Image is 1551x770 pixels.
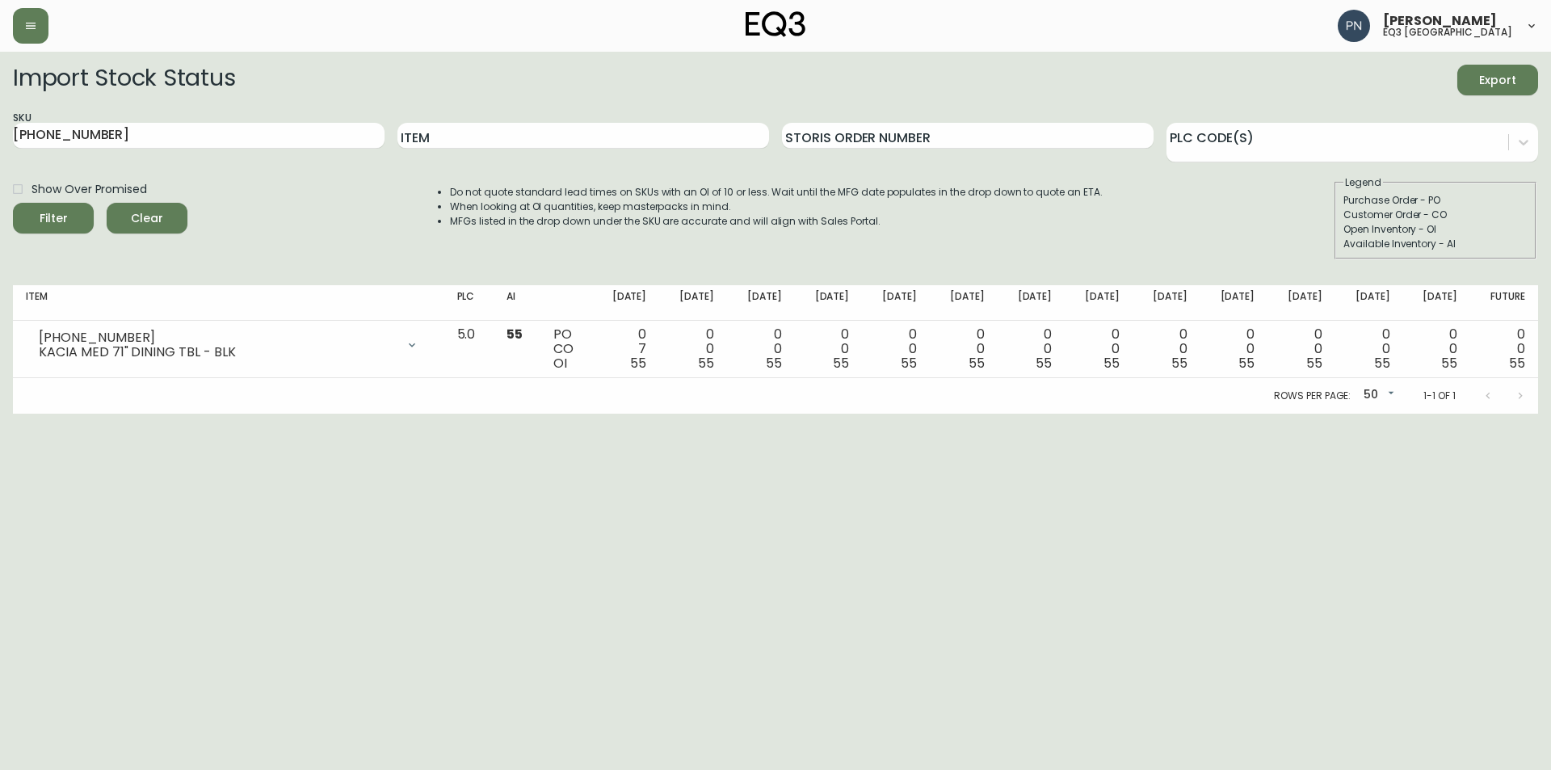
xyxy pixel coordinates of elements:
[1457,65,1538,95] button: Export
[1343,222,1528,237] div: Open Inventory - OI
[506,325,523,343] span: 55
[998,285,1066,321] th: [DATE]
[1509,354,1525,372] span: 55
[1470,285,1538,321] th: Future
[1343,237,1528,251] div: Available Inventory - AI
[553,327,579,371] div: PO CO
[13,65,235,95] h2: Import Stock Status
[32,181,147,198] span: Show Over Promised
[605,327,647,371] div: 0 7
[1403,285,1471,321] th: [DATE]
[1171,354,1187,372] span: 55
[1374,354,1390,372] span: 55
[1335,285,1403,321] th: [DATE]
[1078,327,1120,371] div: 0 0
[1145,327,1187,371] div: 0 0
[875,327,917,371] div: 0 0
[901,354,917,372] span: 55
[1065,285,1133,321] th: [DATE]
[494,285,540,321] th: AI
[698,354,714,372] span: 55
[1416,327,1458,371] div: 0 0
[450,214,1103,229] li: MFGs listed in the drop down under the SKU are accurate and will align with Sales Portal.
[1441,354,1457,372] span: 55
[1274,389,1351,403] p: Rows per page:
[450,185,1103,200] li: Do not quote standard lead times on SKUs with an OI of 10 or less. Wait until the MFG date popula...
[727,285,795,321] th: [DATE]
[107,203,187,234] button: Clear
[969,354,985,372] span: 55
[930,285,998,321] th: [DATE]
[120,208,174,229] span: Clear
[672,327,714,371] div: 0 0
[1357,382,1398,409] div: 50
[444,285,494,321] th: PLC
[1200,285,1268,321] th: [DATE]
[1343,175,1383,190] legend: Legend
[740,327,782,371] div: 0 0
[659,285,727,321] th: [DATE]
[943,327,985,371] div: 0 0
[39,330,396,345] div: [PHONE_NUMBER]
[1470,70,1525,90] span: Export
[1011,327,1053,371] div: 0 0
[1238,354,1255,372] span: 55
[13,285,444,321] th: Item
[40,208,68,229] div: Filter
[553,354,567,372] span: OI
[592,285,660,321] th: [DATE]
[833,354,849,372] span: 55
[1423,389,1456,403] p: 1-1 of 1
[39,345,396,360] div: KACIA MED 71" DINING TBL - BLK
[1348,327,1390,371] div: 0 0
[746,11,805,37] img: logo
[808,327,850,371] div: 0 0
[630,354,646,372] span: 55
[1306,354,1322,372] span: 55
[1383,15,1497,27] span: [PERSON_NAME]
[1267,285,1335,321] th: [DATE]
[13,203,94,234] button: Filter
[1133,285,1200,321] th: [DATE]
[450,200,1103,214] li: When looking at OI quantities, keep masterpacks in mind.
[1213,327,1255,371] div: 0 0
[862,285,930,321] th: [DATE]
[1338,10,1370,42] img: 496f1288aca128e282dab2021d4f4334
[1280,327,1322,371] div: 0 0
[26,327,431,363] div: [PHONE_NUMBER]KACIA MED 71" DINING TBL - BLK
[1343,208,1528,222] div: Customer Order - CO
[766,354,782,372] span: 55
[1103,354,1120,372] span: 55
[1036,354,1052,372] span: 55
[1383,27,1512,37] h5: eq3 [GEOGRAPHIC_DATA]
[795,285,863,321] th: [DATE]
[1483,327,1525,371] div: 0 0
[1343,193,1528,208] div: Purchase Order - PO
[444,321,494,378] td: 5.0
